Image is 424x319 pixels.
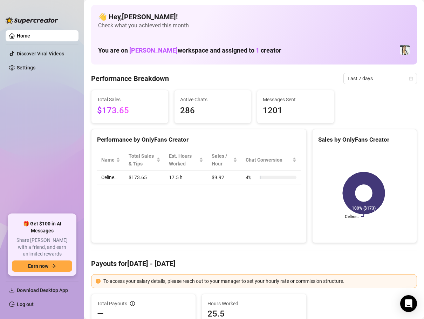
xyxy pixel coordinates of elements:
[345,214,359,219] text: Celine…
[246,174,257,181] span: 4 %
[17,301,34,307] a: Log out
[207,171,241,184] td: $9.92
[51,264,56,269] span: arrow-right
[129,47,178,54] span: [PERSON_NAME]
[17,65,35,70] a: Settings
[263,104,328,117] span: 1201
[180,104,246,117] span: 286
[97,300,127,307] span: Total Payouts
[91,74,169,83] h4: Performance Breakdown
[98,12,410,22] h4: 👋 Hey, [PERSON_NAME] !
[246,156,291,164] span: Chat Conversion
[400,45,410,55] img: Celine
[180,96,246,103] span: Active Chats
[348,73,413,84] span: Last 7 days
[98,22,410,29] span: Check what you achieved this month
[318,135,411,144] div: Sales by OnlyFans Creator
[97,104,163,117] span: $173.65
[97,149,124,171] th: Name
[96,279,101,284] span: exclamation-circle
[9,287,15,293] span: download
[263,96,328,103] span: Messages Sent
[103,277,412,285] div: To access your salary details, please reach out to your manager to set your hourly rate or commis...
[124,171,165,184] td: $173.65
[165,171,207,184] td: 17.5 h
[17,33,30,39] a: Home
[124,149,165,171] th: Total Sales & Tips
[409,76,413,81] span: calendar
[12,260,72,272] button: Earn nowarrow-right
[101,156,115,164] span: Name
[97,171,124,184] td: Celine…
[6,17,58,24] img: logo-BBDzfeDw.svg
[98,47,281,54] h1: You are on workspace and assigned to creator
[207,149,241,171] th: Sales / Hour
[17,51,64,56] a: Discover Viral Videos
[169,152,198,168] div: Est. Hours Worked
[129,152,155,168] span: Total Sales & Tips
[91,259,417,269] h4: Payouts for [DATE] - [DATE]
[241,149,301,171] th: Chat Conversion
[17,287,68,293] span: Download Desktop App
[97,135,301,144] div: Performance by OnlyFans Creator
[97,96,163,103] span: Total Sales
[400,295,417,312] div: Open Intercom Messenger
[256,47,259,54] span: 1
[212,152,232,168] span: Sales / Hour
[130,301,135,306] span: info-circle
[207,300,300,307] span: Hours Worked
[12,220,72,234] span: 🎁 Get $100 in AI Messages
[12,237,72,258] span: Share [PERSON_NAME] with a friend, and earn unlimited rewards
[28,263,48,269] span: Earn now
